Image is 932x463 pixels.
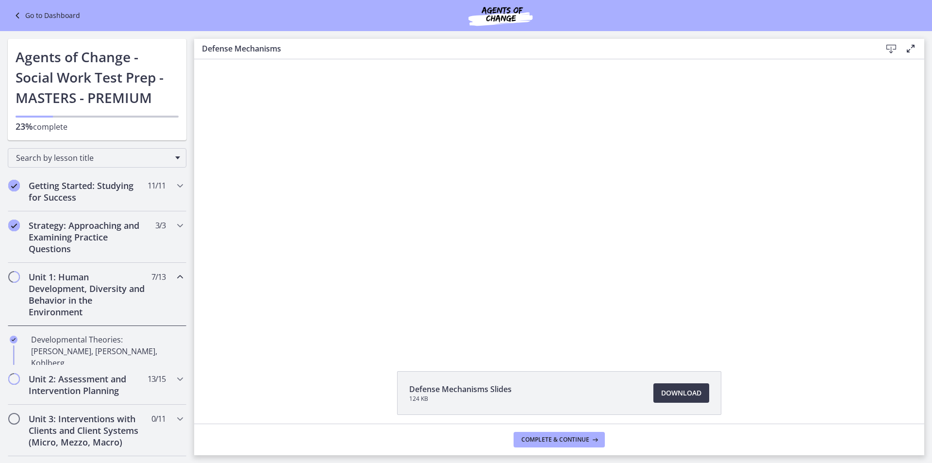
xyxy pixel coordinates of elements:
span: Complete & continue [521,436,589,444]
span: 3 / 3 [155,220,166,231]
i: Completed [8,180,20,191]
a: Download [653,383,709,403]
span: 11 / 11 [148,180,166,191]
div: Search by lesson title [8,148,186,168]
span: 7 / 13 [151,271,166,283]
span: 13 / 15 [148,373,166,385]
div: Developmental Theories: [PERSON_NAME], [PERSON_NAME], Kohlberg [31,334,183,380]
p: complete [16,120,179,133]
h2: Unit 1: Human Development, Diversity and Behavior in the Environment [29,271,147,318]
a: Go to Dashboard [12,10,80,21]
span: 124 KB [409,395,512,403]
h2: Unit 3: Interventions with Clients and Client Systems (Micro, Mezzo, Macro) [29,413,147,448]
button: Complete & continue [514,432,605,447]
span: 23% [16,120,33,132]
h2: Strategy: Approaching and Examining Practice Questions [29,220,147,255]
h3: Defense Mechanisms [202,43,866,54]
span: Search by lesson title [16,153,170,163]
span: Defense Mechanisms Slides [409,383,512,395]
img: Agents of Change Social Work Test Prep [442,4,559,27]
h1: Agents of Change - Social Work Test Prep - MASTERS - PREMIUM [16,47,179,108]
h2: Unit 2: Assessment and Intervention Planning [29,373,147,396]
h2: Getting Started: Studying for Success [29,180,147,203]
i: Completed [10,336,17,343]
i: Completed [8,220,20,231]
iframe: Video Lesson [194,59,924,349]
span: 0 / 11 [151,413,166,425]
span: Download [661,387,701,399]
